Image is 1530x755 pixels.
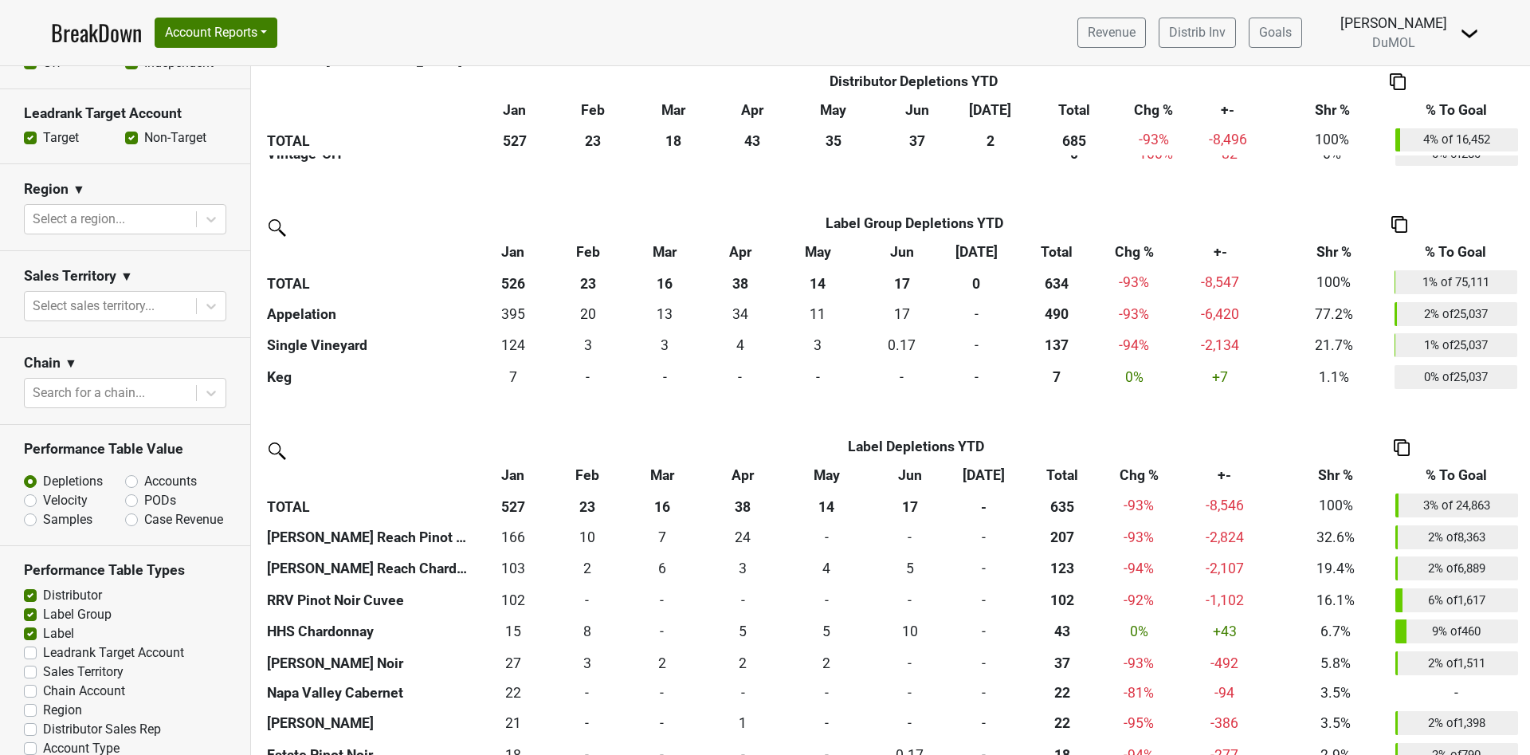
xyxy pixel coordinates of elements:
td: 0 [551,679,623,708]
td: 0 [944,330,1008,362]
td: 33.667 [704,298,776,330]
td: 0 [944,298,1008,330]
td: 0 [551,584,623,616]
label: Velocity [43,491,88,510]
div: 207 [1019,527,1106,548]
div: - [708,367,772,387]
th: [PERSON_NAME] Noir [263,647,475,679]
th: 17 [859,267,944,299]
div: -492 [1172,653,1277,674]
div: - [956,558,1012,579]
div: - [555,367,621,387]
td: 6 [623,553,700,585]
th: 635 [1015,490,1110,522]
div: 395 [479,304,547,324]
h3: Chain [24,355,61,372]
label: Chain Account [43,682,125,701]
div: 5 [704,621,781,642]
td: 3.5% [1281,679,1391,708]
th: Jun: activate to sort column ascending [859,238,944,267]
td: 0 [952,521,1015,553]
div: 34 [708,304,772,324]
td: 0 [868,521,952,553]
th: 14 [776,267,860,299]
td: 124.472 [475,330,551,362]
th: May: activate to sort column ascending [776,238,860,267]
div: - [629,367,700,387]
th: Feb: activate to sort column ascending [551,462,623,490]
td: -81 % [1110,679,1168,708]
td: -8,546 [1168,490,1281,522]
div: - [956,590,1012,611]
td: 20 [551,298,625,330]
div: 13 [629,304,700,324]
label: Label Group [43,605,112,624]
th: Jan: activate to sort column ascending [475,238,551,267]
td: 3.833 [704,330,776,362]
div: 5 [789,621,864,642]
span: ▼ [65,354,77,373]
th: 526 [475,267,551,299]
th: Distributor Depletions YTD [555,66,1273,95]
th: Total: activate to sort column ascending [1024,95,1124,124]
td: 0 [623,679,700,708]
td: 11 [776,298,860,330]
td: 8 [551,616,623,648]
label: Region [43,701,82,720]
div: -2,107 [1172,558,1277,579]
h3: Leadrank Target Account [24,105,226,122]
div: - [956,653,1012,674]
label: Target [43,128,79,147]
th: Chg %: activate to sort column ascending [1110,462,1168,490]
div: 3 [629,335,700,356]
th: Single Vineyard [263,330,475,362]
td: 0 [776,361,860,393]
a: Distrib Inv [1159,18,1236,48]
div: 6 [627,558,697,579]
th: Jul: activate to sort column ascending [956,95,1024,124]
td: 2 [785,647,868,679]
div: 102 [1019,590,1106,611]
th: 17 [868,490,952,522]
div: 490 [1012,304,1100,324]
th: Jul: activate to sort column ascending [944,238,1008,267]
div: 22 [1019,682,1106,703]
label: Accounts [144,472,197,491]
td: 0 [704,361,776,393]
div: -1,102 [1172,590,1277,611]
div: - [704,682,781,703]
div: - [863,367,940,387]
div: 43 [1019,621,1106,642]
div: 4 [708,335,772,356]
th: Shr %: activate to sort column ascending [1277,238,1391,267]
th: Apr: activate to sort column ascending [715,95,790,124]
div: 3 [555,653,619,674]
div: 166 [479,527,547,548]
td: 0 [952,584,1015,616]
th: &nbsp;: activate to sort column ascending [263,462,475,490]
span: -8,547 [1201,274,1239,290]
div: - [789,682,864,703]
div: +43 [1172,621,1277,642]
label: Distributor Sales Rep [43,720,161,739]
th: HHS Chardonnay [263,616,475,648]
div: 5 [872,558,948,579]
div: 123 [1019,558,1106,579]
button: Account Reports [155,18,277,48]
div: 10 [872,621,948,642]
td: 5 [785,616,868,648]
td: 0 % [1110,616,1168,648]
th: % To Goal: activate to sort column ascending [1391,238,1521,267]
td: 3 [776,330,860,362]
span: -93% [1139,132,1169,147]
div: - [627,621,697,642]
td: 19.4% [1281,553,1391,585]
th: Feb: activate to sort column ascending [551,238,625,267]
div: 22 [479,682,547,703]
th: 43 [715,124,790,155]
th: Label Group Depletions YTD [551,210,1277,238]
th: % To Goal: activate to sort column ascending [1391,95,1522,124]
th: Mar: activate to sort column ascending [623,462,700,490]
td: -93 % [1104,298,1163,330]
div: - [948,335,1005,356]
